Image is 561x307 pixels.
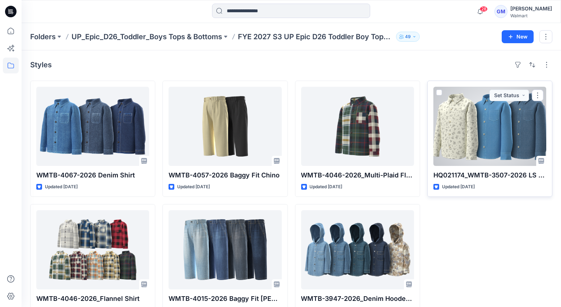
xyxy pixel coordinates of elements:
[36,210,149,289] a: WMTB-4046-2026_Flannel Shirt
[442,183,475,191] p: Updated [DATE]
[396,32,420,42] button: 49
[510,13,552,18] div: Walmart
[502,30,534,43] button: New
[301,210,414,289] a: WMTB-3947-2026_Denim Hooded Overshirt
[36,294,149,304] p: WMTB-4046-2026_Flannel Shirt
[30,32,56,42] a: Folders
[433,87,546,166] a: HQ021174_WMTB-3507-2026 LS Button Down Denim Shirt
[301,170,414,180] p: WMTB-4046-2026_Multi-Plaid Flannel Shirt
[30,60,52,69] h4: Styles
[480,6,488,12] span: 28
[36,87,149,166] a: WMTB-4067-2026 Denim Shirt
[36,170,149,180] p: WMTB-4067-2026 Denim Shirt
[301,294,414,304] p: WMTB-3947-2026_Denim Hooded Overshirt
[169,87,281,166] a: WMTB-4057-2026 Baggy Fit Chino
[405,33,411,41] p: 49
[301,87,414,166] a: WMTB-4046-2026_Multi-Plaid Flannel Shirt
[238,32,393,42] p: FYE 2027 S3 UP Epic D26 Toddler Boy Tops & Bottoms
[433,170,546,180] p: HQ021174_WMTB-3507-2026 LS Button Down Denim Shirt
[510,4,552,13] div: [PERSON_NAME]
[45,183,78,191] p: Updated [DATE]
[495,5,507,18] div: GM
[169,294,281,304] p: WMTB-4015-2026 Baggy Fit [PERSON_NAME]-Opt 1A
[169,170,281,180] p: WMTB-4057-2026 Baggy Fit Chino
[72,32,222,42] a: UP_Epic_D26_Toddler_Boys Tops & Bottoms
[177,183,210,191] p: Updated [DATE]
[169,210,281,289] a: WMTB-4015-2026 Baggy Fit Jean-Opt 1A
[310,183,342,191] p: Updated [DATE]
